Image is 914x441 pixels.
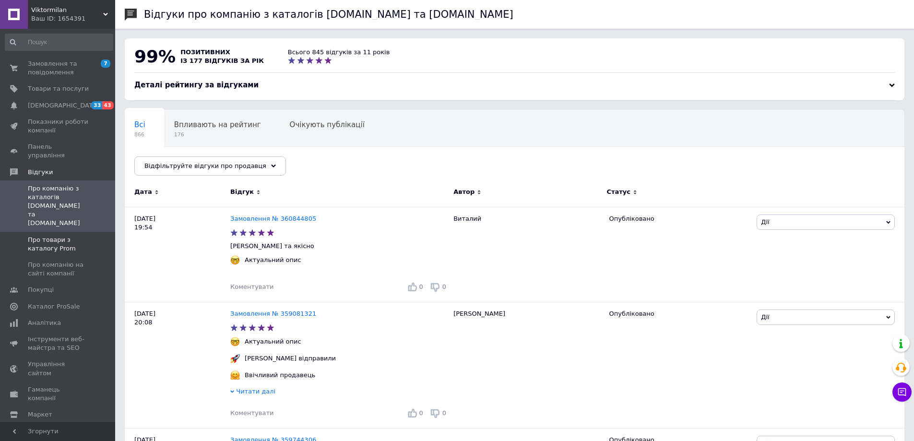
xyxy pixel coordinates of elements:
span: Інструменти веб-майстра та SEO [28,335,89,352]
span: Маркет [28,410,52,419]
div: Коментувати [230,283,273,291]
span: 33 [91,101,102,109]
span: Автор [453,188,475,196]
span: Показники роботи компанії [28,118,89,135]
div: Опубліковано [609,310,749,318]
div: [DATE] 20:08 [125,302,230,429]
span: 0 [419,283,423,290]
span: Опубліковані без комен... [134,157,232,166]
span: 866 [134,131,145,138]
div: Всього 845 відгуків за 11 років [288,48,390,57]
span: Очікують публікації [290,120,365,129]
span: Відгук [230,188,254,196]
span: Відгуки [28,168,53,177]
span: Про товари з каталогу Prom [28,236,89,253]
span: Панель управління [28,143,89,160]
span: позитивних [180,48,230,56]
span: 176 [174,131,261,138]
img: :hugging_face: [230,370,240,380]
div: [PERSON_NAME] [449,302,604,429]
span: Читати далі [236,388,275,395]
span: Коментувати [230,283,273,290]
a: Замовлення № 359081321 [230,310,316,317]
span: Гаманець компанії [28,385,89,403]
span: Замовлення та повідомлення [28,60,89,77]
div: Коментувати [230,409,273,417]
span: 0 [442,283,446,290]
div: Опубліковано [609,215,749,223]
img: :nerd_face: [230,337,240,346]
span: Всі [134,120,145,129]
span: Коментувати [230,409,273,417]
div: Виталий [449,207,604,302]
div: [DATE] 19:54 [125,207,230,302]
span: Деталі рейтингу за відгуками [134,81,259,89]
a: Замовлення № 360844805 [230,215,316,222]
img: :rocket: [230,354,240,363]
div: [PERSON_NAME] відправили [242,354,338,363]
span: Статус [606,188,630,196]
div: Деталі рейтингу за відгуками [134,80,895,90]
span: Дії [761,218,769,226]
span: Про компанію з каталогів [DOMAIN_NAME] та [DOMAIN_NAME] [28,184,89,228]
div: Опубліковані без коментаря [125,147,251,183]
span: 0 [442,409,446,417]
span: Товари та послуги [28,84,89,93]
p: [PERSON_NAME] та якісно [230,242,449,250]
span: Про компанію на сайті компанії [28,261,89,278]
img: :nerd_face: [230,255,240,265]
h1: Відгуки про компанію з каталогів [DOMAIN_NAME] та [DOMAIN_NAME] [144,9,513,20]
span: 99% [134,47,176,66]
span: 0 [419,409,423,417]
span: із 177 відгуків за рік [180,57,264,64]
span: Впливають на рейтинг [174,120,261,129]
div: Читати далі [230,387,449,398]
span: Viktormilan [31,6,103,14]
div: Актуальний опис [242,256,304,264]
span: Аналітика [28,319,61,327]
div: Ваш ID: 1654391 [31,14,115,23]
span: Дії [761,313,769,321]
span: Відфільтруйте відгуки про продавця [144,162,266,169]
div: Ввічливий продавець [242,371,318,380]
span: Дата [134,188,152,196]
span: [DEMOGRAPHIC_DATA] [28,101,99,110]
span: 43 [102,101,113,109]
span: Управління сайтом [28,360,89,377]
span: 7 [101,60,110,68]
button: Чат з покупцем [892,382,912,402]
input: Пошук [5,34,113,51]
div: Актуальний опис [242,337,304,346]
span: Каталог ProSale [28,302,80,311]
span: Покупці [28,286,54,294]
